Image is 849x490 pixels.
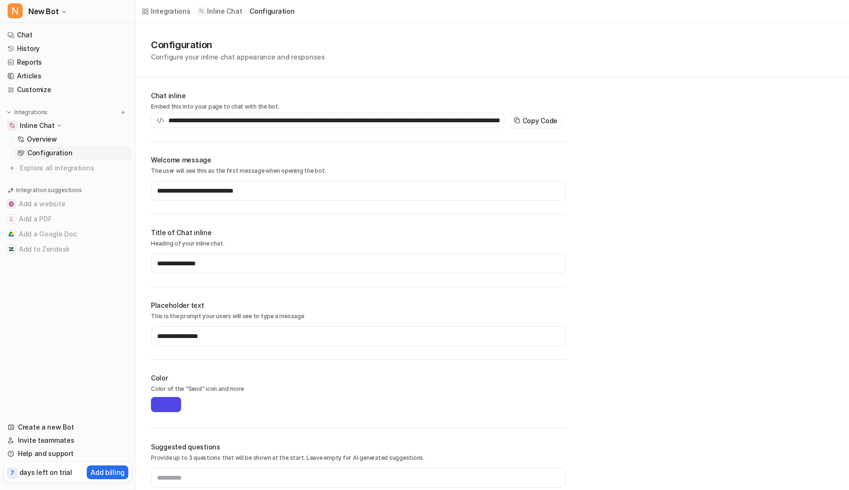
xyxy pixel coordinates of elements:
p: Overview [27,135,57,144]
p: Provide up to 3 questions that will be shown at the start. Leave empty for AI generated suggestions. [151,454,566,462]
img: Add a website [8,201,14,207]
img: explore all integrations [8,163,17,173]
img: expand menu [6,109,12,116]
span: New Bot [28,5,58,18]
p: Integrations [14,109,48,116]
button: Integrations [4,108,50,117]
a: Create a new Bot [4,421,132,434]
p: days left on trial [19,467,72,477]
p: Heading of your inline chat. [151,239,566,248]
p: 7 [10,469,14,477]
img: Add a Google Doc [8,231,14,237]
button: Add billing [87,465,128,479]
a: Invite teammates [4,434,132,447]
p: Add billing [91,467,125,477]
p: Inline Chat [20,121,55,130]
img: Add a PDF [8,216,14,222]
div: Integrations [151,6,191,16]
img: Add to Zendesk [8,246,14,252]
a: History [4,42,132,55]
h2: Suggested questions [151,442,566,452]
a: Reports [4,56,132,69]
span: / [193,7,195,16]
a: Chat [4,28,132,42]
h2: Color [151,373,566,383]
a: Overview [14,133,132,146]
button: Add a PDFAdd a PDF [4,211,132,227]
button: Add a Google DocAdd a Google Doc [4,227,132,242]
p: Configuration [27,148,72,158]
a: configuration [250,6,294,16]
h1: Configuration [151,38,325,52]
button: Add to ZendeskAdd to Zendesk [4,242,132,257]
h2: Chat inline [151,91,566,101]
p: Embed this into your page to chat with the bot. [151,102,566,111]
a: Integrations [141,6,191,16]
a: Customize [4,83,132,96]
a: Articles [4,69,132,83]
a: Explore all integrations [4,161,132,175]
h2: Placeholder text [151,300,566,310]
span: / [245,7,247,16]
button: Copy Code [509,113,562,128]
img: Inline Chat [9,123,15,128]
h2: Title of Chat inline [151,228,566,237]
p: Inline Chat [207,7,242,16]
h2: Welcome message [151,155,566,165]
p: Integration suggestions [16,186,82,194]
img: menu_add.svg [120,109,126,116]
button: Add a websiteAdd a website [4,196,132,211]
p: The user will see this as the first message when opening the bot. [151,167,566,175]
a: Configuration [14,146,132,160]
p: Color of the "Send" icon and more [151,385,566,395]
a: Help and support [4,447,132,460]
span: Explore all integrations [20,161,128,176]
p: This is the prompt your users will see to type a message [151,312,566,321]
a: Inline Chat [198,7,242,16]
p: Configure your inline chat appearance and responses [151,52,325,62]
span: N [8,3,23,18]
